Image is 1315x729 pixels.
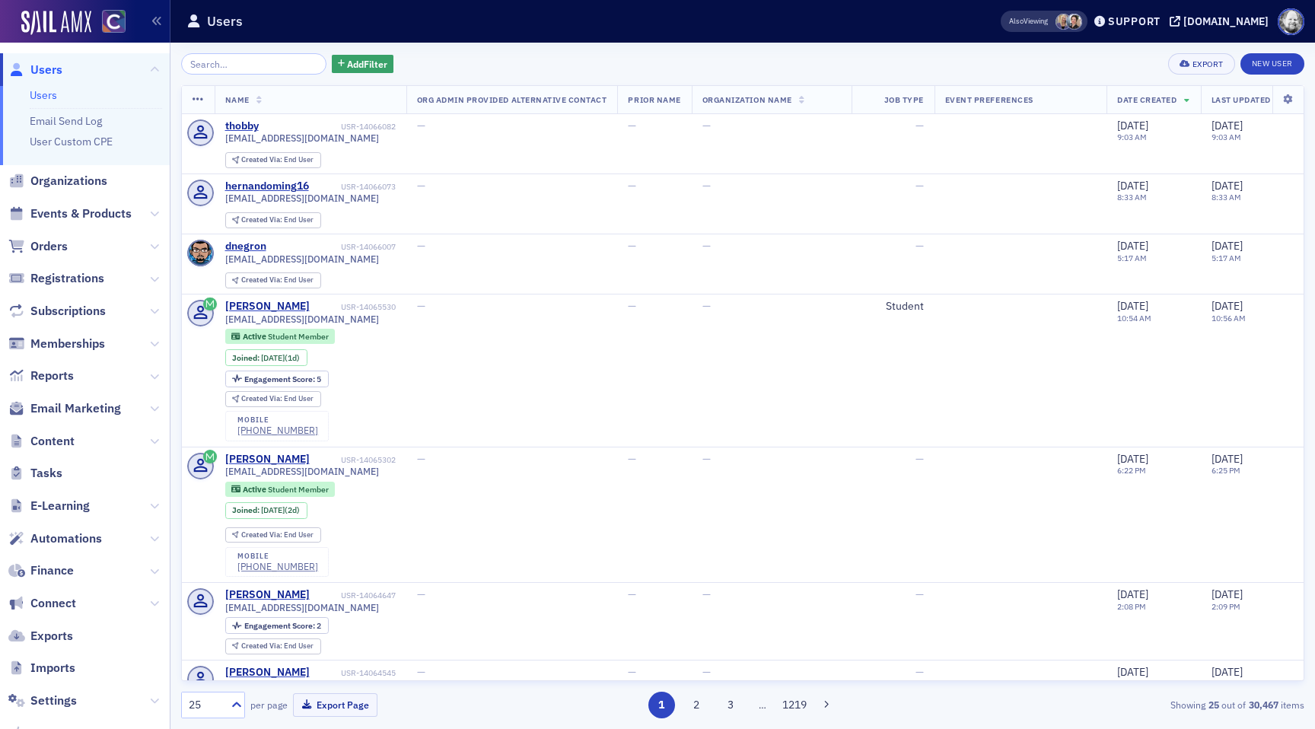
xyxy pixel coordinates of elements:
a: Email Send Log [30,114,102,128]
span: [EMAIL_ADDRESS][DOMAIN_NAME] [225,602,379,613]
span: [EMAIL_ADDRESS][DOMAIN_NAME] [225,466,379,477]
span: Connect [30,595,76,612]
span: [EMAIL_ADDRESS][DOMAIN_NAME] [225,679,379,690]
div: Created Via: End User [225,638,321,654]
a: Content [8,433,75,450]
a: thobby [225,119,259,133]
span: — [628,587,636,601]
span: Student Member [268,331,329,342]
span: [DATE] [1117,299,1148,313]
span: — [628,452,636,466]
span: [EMAIL_ADDRESS][DOMAIN_NAME] [225,193,379,204]
div: USR-14064545 [312,668,396,678]
span: [EMAIL_ADDRESS][DOMAIN_NAME] [225,314,379,325]
span: [DATE] [1212,179,1243,193]
span: Imports [30,660,75,676]
button: 3 [718,692,744,718]
label: per page [250,698,288,711]
span: Active [243,331,268,342]
time: 6:25 PM [1212,465,1240,476]
input: Search… [181,53,326,75]
a: Active Student Member [231,484,328,494]
div: 5 [244,375,321,384]
span: Prior Name [628,94,680,105]
span: Email Marketing [30,400,121,417]
span: Automations [30,530,102,547]
button: [DOMAIN_NAME] [1170,16,1274,27]
span: — [417,179,425,193]
span: [DATE] [261,505,285,515]
span: — [915,587,924,601]
div: End User [241,642,314,651]
span: — [702,179,711,193]
div: USR-14065530 [312,302,396,312]
a: Registrations [8,270,104,287]
div: [PHONE_NUMBER] [237,561,318,572]
div: USR-14065302 [312,455,396,465]
span: [DATE] [1117,587,1148,601]
div: End User [241,216,314,224]
h1: Users [207,12,243,30]
a: Tasks [8,465,62,482]
span: — [702,665,711,679]
a: Automations [8,530,102,547]
span: — [628,239,636,253]
span: Last Updated [1212,94,1271,105]
span: — [628,179,636,193]
span: — [628,299,636,313]
strong: 30,467 [1246,698,1281,711]
span: — [417,299,425,313]
div: dnegron [225,240,266,253]
a: [PERSON_NAME] [225,666,310,680]
span: Profile [1278,8,1304,35]
div: End User [241,531,314,540]
a: Reports [8,368,74,384]
a: Events & Products [8,205,132,222]
span: Registrations [30,270,104,287]
div: Joined: 2025-10-04 00:00:00 [225,502,307,519]
span: Name [225,94,250,105]
div: USR-14066007 [269,242,396,252]
span: — [628,665,636,679]
span: Active [243,484,268,495]
div: hernandoming16 [225,180,309,193]
span: — [702,452,711,466]
span: — [915,665,924,679]
button: Export Page [293,693,377,717]
div: Created Via: End User [225,527,321,543]
div: Active: Active: Student Member [225,329,336,344]
span: [DATE] [1117,179,1148,193]
span: Alicia Gelinas [1056,14,1071,30]
span: Content [30,433,75,450]
span: — [628,119,636,132]
span: Date Created [1117,94,1176,105]
span: — [915,179,924,193]
div: Created Via: End User [225,212,321,228]
span: Engagement Score : [244,620,317,631]
a: User Custom CPE [30,135,113,148]
span: [DATE] [1212,665,1243,679]
span: Events & Products [30,205,132,222]
time: 9:03 AM [1212,132,1241,142]
div: End User [241,395,314,403]
span: E-Learning [30,498,90,514]
span: [DATE] [1117,119,1148,132]
span: Created Via : [241,393,284,403]
div: Showing out of items [941,698,1304,711]
a: Settings [8,692,77,709]
span: Joined : [232,505,261,515]
div: [PERSON_NAME] [225,300,310,314]
span: Exports [30,628,73,645]
div: Active: Active: Student Member [225,482,336,497]
div: Engagement Score: 2 [225,617,329,634]
a: E-Learning [8,498,90,514]
div: Created Via: End User [225,152,321,168]
span: Event Preferences [945,94,1033,105]
time: 1:58 PM [1212,678,1240,689]
a: Active Student Member [231,332,328,342]
a: SailAMX [21,11,91,35]
div: Joined: 2025-10-05 00:00:00 [225,349,307,366]
a: Finance [8,562,74,579]
span: — [915,119,924,132]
